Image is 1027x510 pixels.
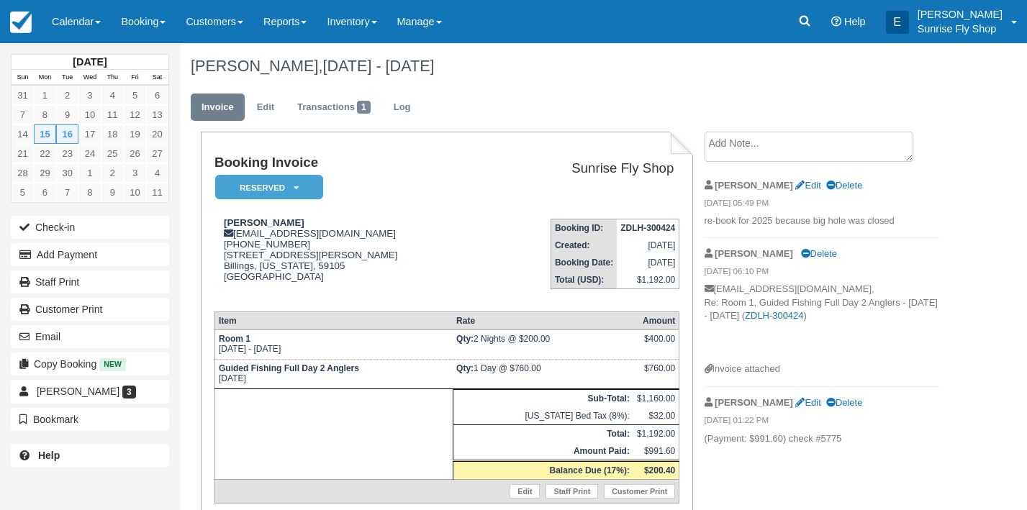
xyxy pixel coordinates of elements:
em: [DATE] 06:10 PM [705,265,940,281]
td: $32.00 [633,407,679,425]
b: Help [38,450,60,461]
th: Tue [56,70,78,86]
a: Help [11,444,169,467]
strong: Room 1 [219,334,250,344]
a: Delete [826,397,862,408]
a: 6 [34,183,56,202]
a: Transactions1 [286,94,381,122]
a: 24 [78,144,101,163]
a: 16 [56,124,78,144]
a: 11 [146,183,168,202]
th: Booking ID: [551,219,617,237]
a: 18 [101,124,124,144]
a: 25 [101,144,124,163]
a: Delete [826,180,862,191]
strong: Qty [456,334,474,344]
strong: ZDLH-300424 [620,223,675,233]
th: Amount [633,311,679,329]
span: Help [844,16,866,27]
a: 14 [12,124,34,144]
a: 4 [101,86,124,105]
td: [DATE] [617,254,679,271]
button: Add Payment [11,243,169,266]
a: 29 [34,163,56,183]
span: 3 [122,386,136,399]
a: 7 [56,183,78,202]
em: [DATE] 01:22 PM [705,414,940,430]
button: Copy Booking New [11,352,169,375]
a: 12 [124,105,146,124]
th: Mon [34,70,56,86]
td: 1 Day @ $760.00 [453,359,633,388]
th: Thu [101,70,124,86]
td: [DATE] [617,237,679,254]
strong: [DATE] [73,56,107,68]
a: Edit [795,180,820,191]
th: Sub-Total: [453,389,633,407]
a: Edit [795,397,820,408]
h1: [PERSON_NAME], [191,58,939,75]
a: 5 [124,86,146,105]
a: 10 [124,183,146,202]
a: Reserved [214,174,318,201]
td: $1,192.00 [617,271,679,289]
a: Edit [246,94,285,122]
a: 9 [101,183,124,202]
strong: [PERSON_NAME] [715,248,793,259]
button: Check-in [11,216,169,239]
th: Balance Due (17%): [453,460,633,479]
a: 26 [124,144,146,163]
a: Staff Print [11,270,169,293]
a: 8 [34,105,56,124]
th: Created: [551,237,617,254]
img: checkfront-main-nav-mini-logo.png [10,12,32,33]
a: 30 [56,163,78,183]
span: New [99,358,126,370]
a: 1 [34,86,56,105]
th: Wed [78,70,101,86]
div: [EMAIL_ADDRESS][DOMAIN_NAME] [PHONE_NUMBER] [STREET_ADDRESS][PERSON_NAME] Billings, [US_STATE], 5... [214,217,487,300]
a: 2 [101,163,124,183]
td: $991.60 [633,442,679,461]
th: Amount Paid: [453,442,633,461]
th: Item [214,311,453,329]
a: 4 [146,163,168,183]
strong: Guided Fishing Full Day 2 Anglers [219,363,359,373]
a: 20 [146,124,168,144]
a: [PERSON_NAME] 3 [11,380,169,403]
div: $760.00 [637,363,675,385]
span: 1 [357,101,371,114]
div: E [886,11,909,34]
a: Delete [801,248,837,259]
a: Customer Print [604,484,675,498]
button: Bookmark [11,408,169,431]
th: Total (USD): [551,271,617,289]
h2: Sunrise Fly Shop [493,161,674,176]
a: 9 [56,105,78,124]
p: [EMAIL_ADDRESS][DOMAIN_NAME], Re: Room 1, Guided Fishing Full Day 2 Anglers - [DATE] - [DATE] ( ) [705,283,940,363]
a: 7 [12,105,34,124]
strong: [PERSON_NAME] [715,397,793,408]
a: 5 [12,183,34,202]
strong: $200.40 [644,465,675,475]
i: Help [831,17,841,27]
strong: [PERSON_NAME] [715,180,793,191]
th: Sat [146,70,168,86]
td: [US_STATE] Bed Tax (8%): [453,407,633,425]
strong: [PERSON_NAME] [224,217,304,228]
div: $400.00 [637,334,675,355]
th: Fri [124,70,146,86]
th: Total: [453,424,633,442]
a: 6 [146,86,168,105]
a: 10 [78,105,101,124]
a: Invoice [191,94,245,122]
td: 2 Nights @ $200.00 [453,329,633,359]
a: 31 [12,86,34,105]
p: (Payment: $991.60) check #5775 [705,432,940,446]
a: 23 [56,144,78,163]
span: [DATE] - [DATE] [322,57,434,75]
a: Log [383,94,422,122]
p: Sunrise Fly Shop [918,22,1003,36]
a: 1 [78,163,101,183]
span: [PERSON_NAME] [37,386,119,397]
